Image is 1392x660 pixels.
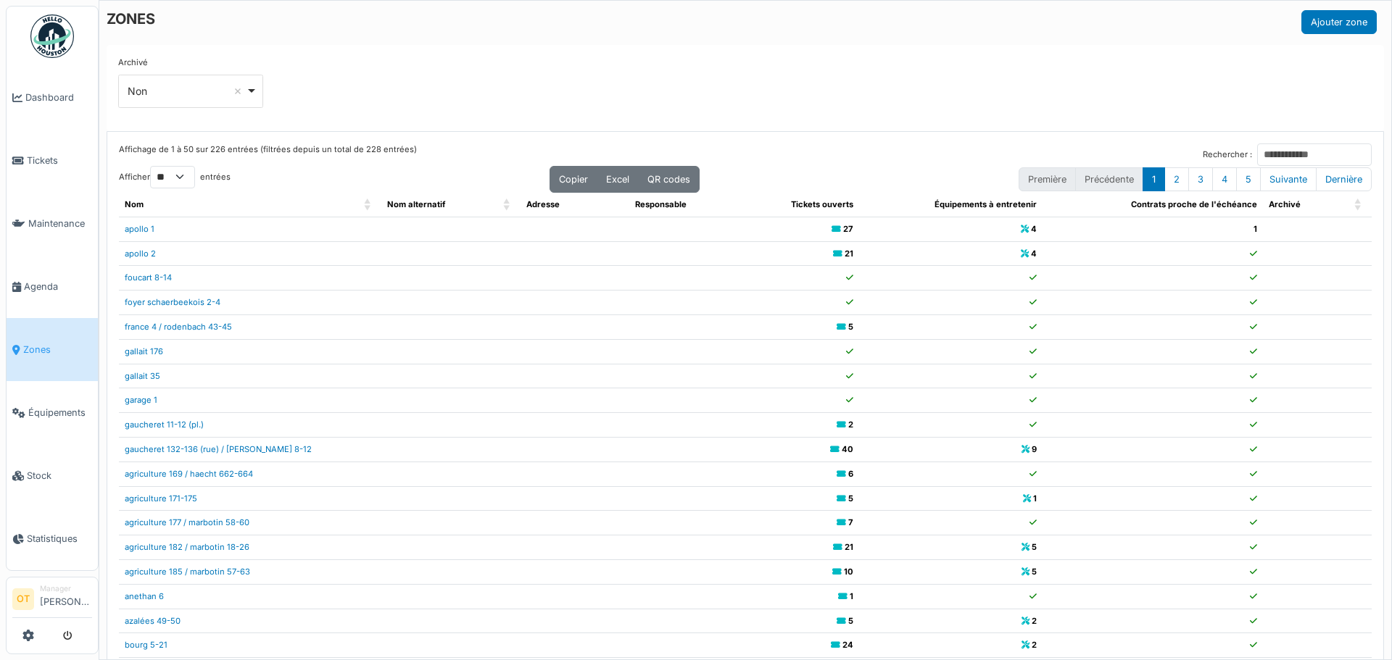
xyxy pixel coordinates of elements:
span: Nom [125,199,144,209]
span: Statistiques [27,532,92,546]
button: Copier [550,166,597,193]
label: Rechercher : [1203,149,1252,161]
span: Nom alternatif: Activate to sort [503,193,512,217]
a: Maintenance [7,192,98,255]
b: 7 [848,517,853,527]
button: Excel [597,166,639,193]
a: azalées 49-50 [125,616,181,626]
a: Dashboard [7,66,98,129]
li: [PERSON_NAME] [40,583,92,614]
b: 4 [1031,248,1037,259]
span: Stock [27,469,92,483]
a: Zones [7,318,98,381]
b: 2 [848,419,853,430]
button: QR codes [638,166,700,193]
button: Remove item: 'false' [231,84,245,99]
a: garage 1 [125,395,157,405]
button: Ajouter zone [1301,10,1377,34]
a: gaucheret 11-12 (pl.) [125,419,204,430]
a: foyer schaerbeekois 2-4 [125,297,220,307]
b: 21 [845,542,853,552]
b: 6 [848,469,853,479]
span: Tickets ouverts [791,199,853,209]
a: agriculture 171-175 [125,493,197,504]
b: 21 [845,248,853,259]
button: Next [1260,167,1317,191]
button: 5 [1236,167,1261,191]
a: apollo 1 [125,224,154,234]
div: Manager [40,583,92,594]
b: 5 [848,322,853,332]
b: 4 [1031,224,1037,234]
b: 5 [848,493,853,504]
span: Excel [606,174,629,185]
a: agriculture 182 / marbotin 18-26 [125,542,249,552]
a: agriculture 177 / marbotin 58-60 [125,517,249,527]
a: anethan 6 [125,591,164,601]
b: 10 [844,567,853,577]
span: Équipements [28,406,92,419]
span: Tickets [27,154,92,167]
span: Nom alternatif [387,199,445,209]
span: Archivé [1269,199,1301,209]
a: bourg 5-21 [125,640,167,650]
a: gallait 176 [125,346,163,356]
div: Non [128,83,246,99]
span: Zones [23,343,92,356]
span: Adresse [526,199,560,209]
span: Dashboard [25,91,92,104]
span: Équipements à entretenir [935,199,1037,209]
b: 5 [1032,542,1037,552]
button: 4 [1212,167,1237,191]
a: agriculture 185 / marbotin 57-63 [125,567,250,577]
span: Agenda [24,280,92,293]
img: Badge_color-CXgf-gQk.svg [30,14,74,58]
span: Nom: Activate to sort [364,193,373,217]
b: 9 [1032,444,1037,454]
h6: ZONES [107,10,155,28]
b: 24 [842,640,853,650]
b: 27 [843,224,853,234]
b: 40 [842,444,853,454]
span: QR codes [647,174,690,185]
a: agriculture 169 / haecht 662-664 [125,469,253,479]
select: Afficherentrées [150,166,195,188]
b: 2 [1032,616,1037,626]
span: Responsable [635,199,687,209]
button: Last [1316,167,1372,191]
b: 5 [848,616,853,626]
b: 1 [850,591,853,601]
li: OT [12,588,34,610]
a: Tickets [7,129,98,192]
label: Afficher entrées [119,166,231,188]
a: gallait 35 [125,371,160,381]
a: Équipements [7,381,98,444]
span: Maintenance [28,217,92,230]
a: Stock [7,444,98,507]
b: 2 [1032,640,1037,650]
a: gaucheret 132-136 (rue) / [PERSON_NAME] 8-12 [125,444,312,454]
a: foucart 8-14 [125,272,172,283]
div: Affichage de 1 à 50 sur 226 entrées (filtrées depuis un total de 228 entrées) [119,143,417,166]
span: Archivé: Activate to sort [1354,193,1363,217]
a: apollo 2 [125,248,156,259]
a: Statistiques [7,507,98,570]
b: 1 [1033,493,1037,504]
button: 1 [1143,167,1165,191]
nav: pagination [1019,167,1372,191]
b: 5 [1032,567,1037,577]
b: 1 [1254,224,1257,234]
span: Copier [559,174,588,185]
a: Agenda [7,255,98,318]
label: Archivé [118,57,148,69]
button: 3 [1188,167,1213,191]
a: OT Manager[PERSON_NAME] [12,583,92,618]
span: Contrats proche de l'échéance [1131,199,1257,209]
a: france 4 / rodenbach 43-45 [125,322,232,332]
button: 2 [1164,167,1189,191]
